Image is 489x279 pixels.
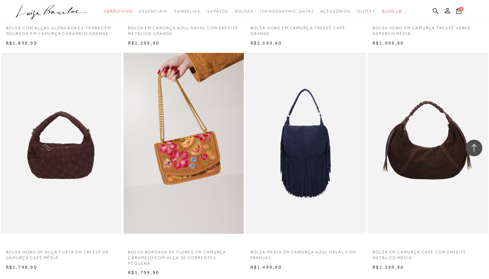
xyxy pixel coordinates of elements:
a: BOLSA MÉDIA EM CAMURÇA AZUL NAVAL COM FRANJAS [245,245,366,261]
span: Sandálias [174,9,201,14]
span: R$1.799,90 [128,270,159,275]
a: BOLSA MÉDIA EM CAMURÇA AZUL NAVAL COM FRANJAS BOLSA MÉDIA EM CAMURÇA AZUL NAVAL COM FRANJAS [246,54,366,233]
a: BOLSA HOBO DE ALÇA CURTA EM TRESSÊ DE CAMURÇA CAFÉ MÉDIA [1,245,122,261]
span: R$1.599,90 [128,40,159,46]
span: Acessórios [320,9,351,14]
span: R$2.599,90 [250,40,282,46]
span: R$1.499,90 [250,264,282,270]
span: R$1.799,90 [6,264,37,270]
img: BOLSA MÉDIA EM CAMURÇA AZUL NAVAL COM FRANJAS [246,54,366,233]
img: BOLSA EM CAMURÇA CAFÉ COM ENFEITE METÁLICO MÉDIA [368,54,488,233]
span: Verão Viva [104,9,132,14]
a: BOLSA BORDADA DE FLORES EM CAMURÇA CARAMELO COM ALÇA DE CORRENTES PEQUENA [124,54,243,233]
span: Essenciais [139,9,167,14]
a: BOLSA COM ALÇAS ALONGADAS E FERRAGEM DOURADA EM CAMURÇA CARAMELO GRANDE [1,21,122,37]
a: BOLSA EM CAMURÇA CAFÉ COM ENFEITE METÁLICO MÉDIA [368,245,488,261]
a: BOLSA HOBO EM CAMURÇA TRESSÊ CAFÉ GRANDE [245,21,366,37]
a: categoryNavScreenReaderText [357,5,376,18]
a: categoryNavScreenReaderText [235,5,253,18]
a: BOLSA HOBO EM CAMURÇA TRESSÊ VERDE ASPARGO MÉDIA [368,21,488,37]
a: categoryNavScreenReaderText [104,5,132,18]
a: categoryNavScreenReaderText [174,5,201,18]
span: R$1.899,90 [6,40,37,46]
a: BOLSA EM CAMURÇA CAFÉ COM ENFEITE METÁLICO MÉDIA BOLSA EM CAMURÇA CAFÉ COM ENFEITE METÁLICO MÉDIA [368,54,488,233]
a: categoryNavScreenReaderText [139,5,167,18]
img: BOLSA BORDADA DE FLORES EM CAMURÇA CARAMELO COM ALÇA DE CORRENTES PEQUENA [124,53,244,234]
span: [DEMOGRAPHIC_DATA] [260,9,314,14]
button: 1 [454,7,463,16]
span: BLOG LB [382,9,402,14]
a: categoryNavScreenReaderText [320,5,351,18]
a: BOLSA BORDADA DE FLORES EM CAMURÇA CARAMELO COM ALÇA DE CORRENTES PEQUENA [123,245,244,266]
span: Bolsas [235,9,253,14]
img: BOLSA HOBO DE ALÇA CURTA EM TRESSÊ DE CAMURÇA CAFÉ MÉDIA [2,54,121,233]
span: Sapatos [207,9,228,14]
a: BOLSA HOBO DE ALÇA CURTA EM TRESSÊ DE CAMURÇA CAFÉ MÉDIA BOLSA HOBO DE ALÇA CURTA EM TRESSÊ DE CA... [2,54,121,233]
span: R$1.399,90 [373,264,404,270]
span: Outlet [357,9,376,14]
span: R$1.999,90 [373,40,404,46]
a: categoryNavScreenReaderText [207,5,228,18]
span: 1 [459,7,464,11]
a: BLOG LB [382,5,402,18]
a: BOLSA EM CAMURÇA AZUL NAVAL COM ENFEITE METÁLICO GRANDE [123,21,244,37]
a: noSubCategoriesText [260,5,314,18]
